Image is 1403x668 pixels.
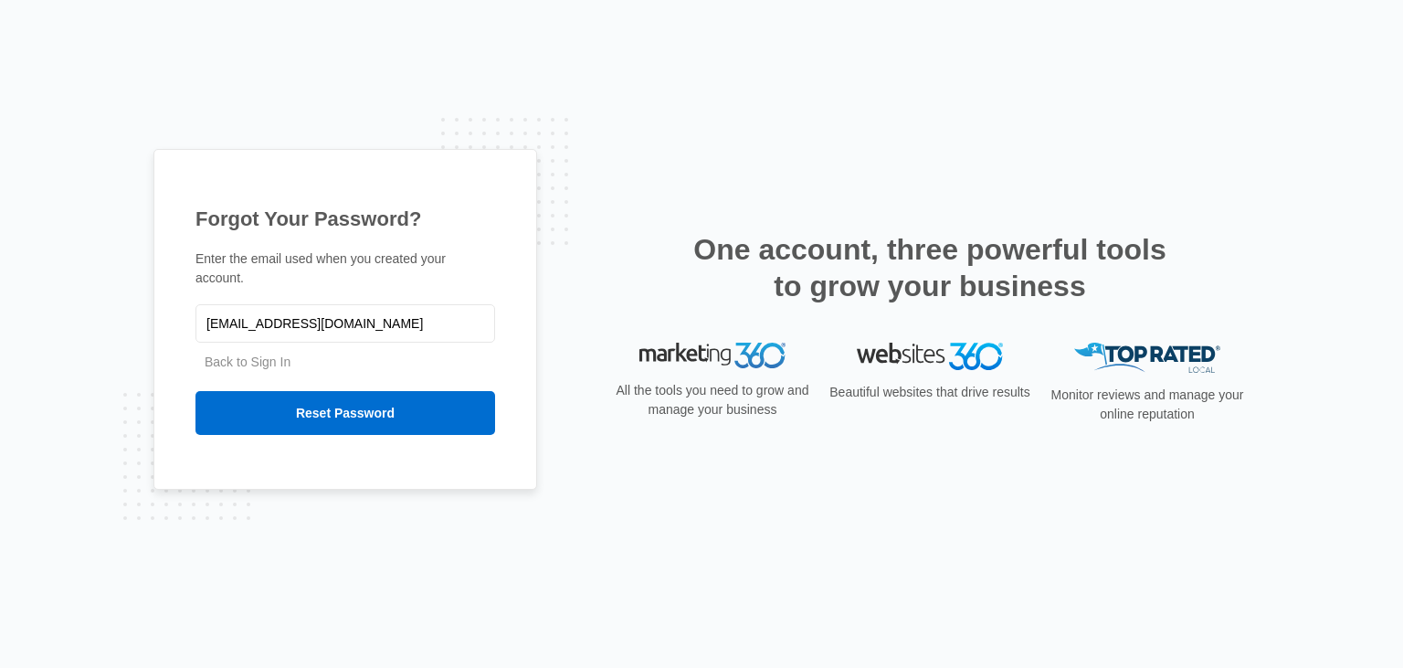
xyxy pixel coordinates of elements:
h1: Forgot Your Password? [195,204,495,234]
p: Beautiful websites that drive results [828,383,1032,402]
input: Reset Password [195,391,495,435]
a: Back to Sign In [205,355,290,369]
input: Email [195,304,495,343]
h2: One account, three powerful tools to grow your business [688,231,1172,304]
p: All the tools you need to grow and manage your business [610,381,815,419]
img: Websites 360 [857,343,1003,369]
img: Marketing 360 [639,343,786,368]
p: Monitor reviews and manage your online reputation [1045,386,1250,424]
p: Enter the email used when you created your account. [195,249,495,288]
img: Top Rated Local [1074,343,1220,373]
